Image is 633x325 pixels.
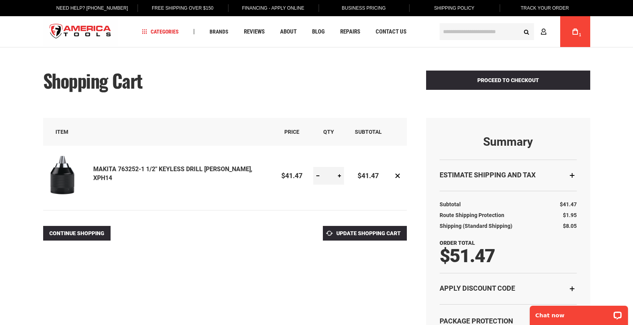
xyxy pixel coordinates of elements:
span: Repairs [340,29,360,35]
a: Reviews [240,27,268,37]
span: Continue Shopping [49,230,104,236]
span: Subtotal [355,129,382,135]
span: Shipping Policy [434,5,475,11]
a: store logo [43,17,118,46]
span: Update Shopping Cart [336,230,401,236]
a: Contact Us [372,27,410,37]
strong: Summary [440,135,577,148]
span: Reviews [244,29,265,35]
span: $41.47 [560,201,577,207]
span: Shipping [440,223,462,229]
span: $41.47 [281,172,302,180]
iframe: LiveChat chat widget [525,301,633,325]
span: Shopping Cart [43,67,143,94]
a: Categories [138,27,182,37]
strong: Estimate Shipping and Tax [440,171,536,179]
a: Blog [309,27,328,37]
span: $8.05 [563,223,577,229]
strong: Apply Discount Code [440,284,515,292]
a: 1 [568,16,583,47]
a: Brands [206,27,232,37]
span: $1.95 [563,212,577,218]
span: Proceed to Checkout [477,77,539,83]
a: MAKITA 763252-1 1/2" KEYLESS DRILL CHUCK, XPH14 [43,156,93,196]
span: $51.47 [440,245,495,267]
span: Item [55,129,68,135]
span: 1 [579,33,581,37]
span: Blog [312,29,325,35]
span: Contact Us [376,29,406,35]
img: MAKITA 763252-1 1/2" KEYLESS DRILL CHUCK, XPH14 [43,156,82,194]
a: MAKITA 763252-1 1/2" KEYLESS DRILL [PERSON_NAME], XPH14 [93,165,252,182]
span: $41.47 [358,172,379,180]
span: Categories [142,29,179,34]
button: Update Shopping Cart [323,226,407,241]
a: Repairs [337,27,364,37]
th: Route Shipping Protection [440,210,508,221]
button: Proceed to Checkout [426,71,590,90]
a: Continue Shopping [43,226,111,241]
span: Brands [210,29,228,34]
strong: Order Total [440,240,475,246]
span: Qty [323,129,334,135]
span: About [280,29,297,35]
a: About [277,27,300,37]
img: America Tools [43,17,118,46]
span: Price [284,129,299,135]
span: (Standard Shipping) [463,223,512,229]
button: Search [519,24,534,39]
th: Subtotal [440,199,465,210]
